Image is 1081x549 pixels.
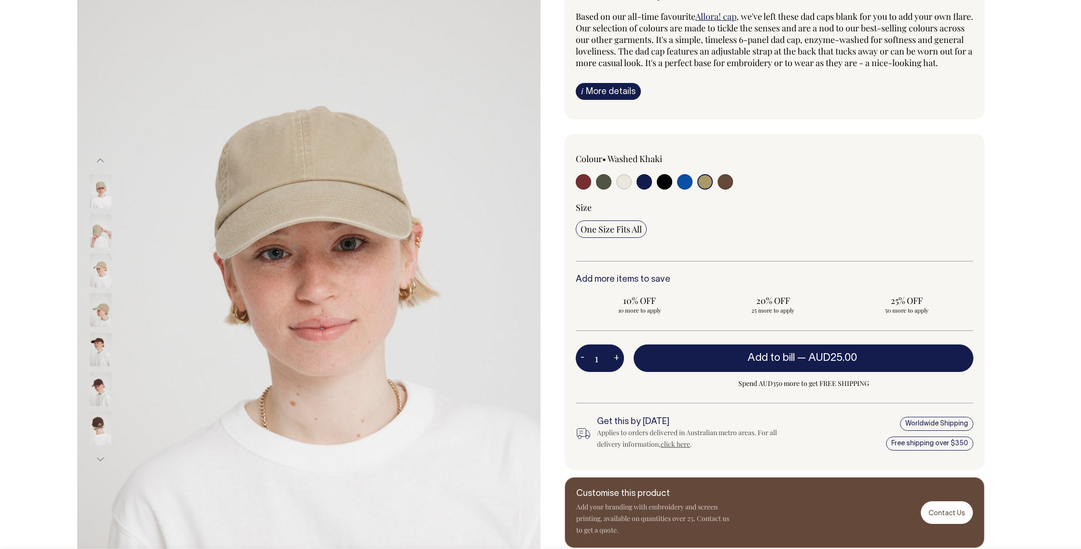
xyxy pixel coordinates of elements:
[90,174,111,208] img: washed-khaki
[748,353,795,363] span: Add to bill
[581,223,642,235] span: One Size Fits All
[597,427,793,450] div: Applies to orders delivered in Australian metro areas. For all delivery information, .
[90,412,111,445] img: espresso
[661,439,690,449] a: click here
[576,153,735,165] div: Colour
[576,292,704,317] input: 10% OFF 10 more to apply
[847,295,966,306] span: 25% OFF
[714,306,832,314] span: 25 more to apply
[581,295,699,306] span: 10% OFF
[576,83,641,100] a: iMore details
[90,293,111,327] img: washed-khaki
[797,353,859,363] span: —
[576,501,731,536] p: Add your branding with embroidery and screen printing, available on quantities over 25. Contact u...
[609,349,624,368] button: +
[90,253,111,287] img: washed-khaki
[808,353,857,363] span: AUD25.00
[608,153,662,165] label: Washed Khaki
[93,150,108,172] button: Previous
[90,332,111,366] img: espresso
[93,448,108,470] button: Next
[634,378,973,389] span: Spend AUD350 more to get FREE SHIPPING
[602,153,606,165] span: •
[90,214,111,247] img: washed-khaki
[576,275,973,285] h6: Add more items to save
[576,202,973,213] div: Size
[634,344,973,371] button: Add to bill —AUD25.00
[576,349,589,368] button: -
[576,11,695,22] span: Based on our all-time favourite
[843,292,970,317] input: 25% OFF 50 more to apply
[714,295,832,306] span: 20% OFF
[709,292,837,317] input: 20% OFF 25 more to apply
[597,417,793,427] h6: Get this by [DATE]
[576,220,647,238] input: One Size Fits All
[576,489,731,499] h6: Customise this product
[576,11,973,69] span: , we've left these dad caps blank for you to add your own flare. Our selection of colours are mad...
[90,372,111,406] img: espresso
[581,86,583,96] span: i
[695,11,736,22] a: Allora! cap
[581,306,699,314] span: 10 more to apply
[921,501,973,524] a: Contact Us
[847,306,966,314] span: 50 more to apply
